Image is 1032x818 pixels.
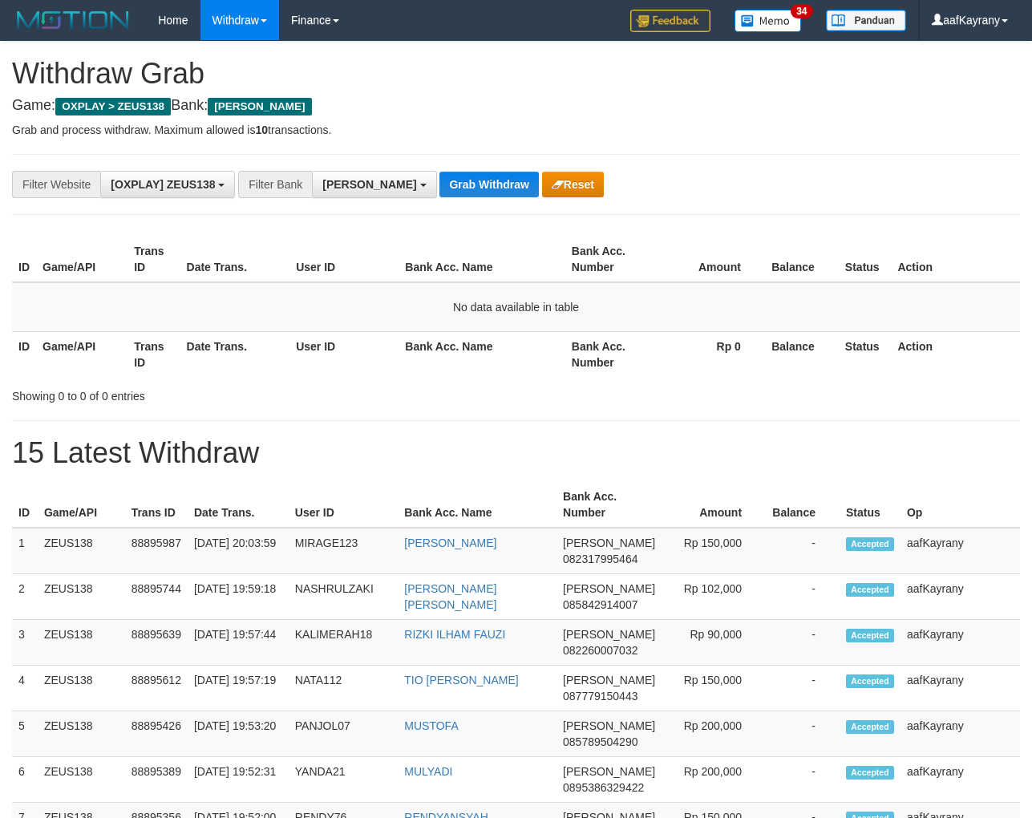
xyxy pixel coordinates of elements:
[12,58,1020,90] h1: Withdraw Grab
[563,582,655,595] span: [PERSON_NAME]
[38,528,125,574] td: ZEUS138
[188,574,289,620] td: [DATE] 19:59:18
[662,528,766,574] td: Rp 150,000
[38,757,125,803] td: ZEUS138
[900,711,1020,757] td: aafKayrany
[766,482,840,528] th: Balance
[289,620,399,666] td: KALIMERAH18
[12,757,38,803] td: 6
[255,124,268,136] strong: 10
[656,331,765,377] th: Rp 0
[630,10,710,32] img: Feedback.jpg
[556,482,662,528] th: Bank Acc. Number
[12,437,1020,469] h1: 15 Latest Withdraw
[55,98,171,115] span: OXPLAY > ZEUS138
[289,711,399,757] td: PANJOL07
[563,598,637,611] span: Copy 085842914007 to clipboard
[662,711,766,757] td: Rp 200,000
[900,574,1020,620] td: aafKayrany
[12,382,418,404] div: Showing 0 to 0 of 0 entries
[791,4,812,18] span: 34
[38,482,125,528] th: Game/API
[662,620,766,666] td: Rp 90,000
[12,528,38,574] td: 1
[766,528,840,574] td: -
[125,528,188,574] td: 88895987
[846,766,894,780] span: Accepted
[289,528,399,574] td: MIRAGE123
[127,237,180,282] th: Trans ID
[839,237,892,282] th: Status
[289,666,399,711] td: NATA112
[12,620,38,666] td: 3
[127,331,180,377] th: Trans ID
[900,528,1020,574] td: aafKayrany
[900,620,1020,666] td: aafKayrany
[312,171,436,198] button: [PERSON_NAME]
[399,237,565,282] th: Bank Acc. Name
[846,583,894,597] span: Accepted
[563,735,637,748] span: Copy 085789504290 to clipboard
[563,781,644,794] span: Copy 0895386329422 to clipboard
[125,620,188,666] td: 88895639
[563,553,637,565] span: Copy 082317995464 to clipboard
[399,331,565,377] th: Bank Acc. Name
[12,8,134,32] img: MOTION_logo.png
[846,674,894,688] span: Accepted
[208,98,311,115] span: [PERSON_NAME]
[188,666,289,711] td: [DATE] 19:57:19
[563,644,637,657] span: Copy 082260007032 to clipboard
[289,757,399,803] td: YANDA21
[238,171,312,198] div: Filter Bank
[662,757,766,803] td: Rp 200,000
[125,482,188,528] th: Trans ID
[563,765,655,778] span: [PERSON_NAME]
[563,674,655,686] span: [PERSON_NAME]
[563,537,655,549] span: [PERSON_NAME]
[766,574,840,620] td: -
[180,237,290,282] th: Date Trans.
[846,537,894,551] span: Accepted
[38,711,125,757] td: ZEUS138
[289,331,399,377] th: User ID
[766,666,840,711] td: -
[36,237,127,282] th: Game/API
[12,482,38,528] th: ID
[125,574,188,620] td: 88895744
[12,666,38,711] td: 4
[826,10,906,31] img: panduan.png
[12,98,1020,114] h4: Game: Bank:
[180,331,290,377] th: Date Trans.
[100,171,235,198] button: [OXPLAY] ZEUS138
[735,10,802,32] img: Button%20Memo.svg
[12,574,38,620] td: 2
[766,620,840,666] td: -
[900,482,1020,528] th: Op
[125,711,188,757] td: 88895426
[12,331,36,377] th: ID
[188,482,289,528] th: Date Trans.
[846,720,894,734] span: Accepted
[439,172,538,197] button: Grab Withdraw
[188,620,289,666] td: [DATE] 19:57:44
[289,482,399,528] th: User ID
[563,690,637,703] span: Copy 087779150443 to clipboard
[111,178,215,191] span: [OXPLAY] ZEUS138
[188,711,289,757] td: [DATE] 19:53:20
[565,237,657,282] th: Bank Acc. Number
[188,528,289,574] td: [DATE] 20:03:59
[12,171,100,198] div: Filter Website
[12,711,38,757] td: 5
[840,482,900,528] th: Status
[12,282,1020,332] td: No data available in table
[563,719,655,732] span: [PERSON_NAME]
[891,331,1020,377] th: Action
[322,178,416,191] span: [PERSON_NAME]
[36,331,127,377] th: Game/API
[900,666,1020,711] td: aafKayrany
[766,711,840,757] td: -
[289,237,399,282] th: User ID
[12,122,1020,138] p: Grab and process withdraw. Maximum allowed is transactions.
[404,537,496,549] a: [PERSON_NAME]
[125,666,188,711] td: 88895612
